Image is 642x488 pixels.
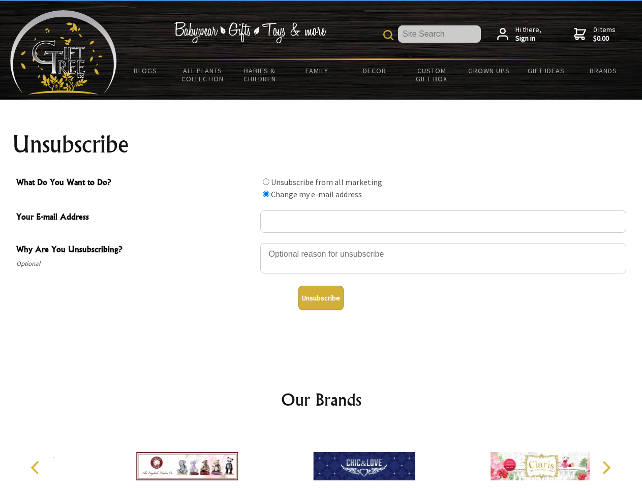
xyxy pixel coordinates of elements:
span: Why Are You Unsubscribing? [16,243,255,258]
input: Your E-mail Address [260,210,626,233]
a: Gift Ideas [517,60,575,81]
input: What Do You Want to Do? [263,178,269,185]
img: Babyware - Gifts - Toys and more... [10,10,117,95]
a: Brands [575,60,632,81]
a: Decor [346,60,403,81]
span: Hi there, [515,25,541,43]
a: 0 items$0.00 [574,25,616,43]
a: BLOGS [117,60,174,81]
button: Unsubscribe [298,286,344,310]
input: Site Search [398,25,481,43]
span: 0 items [593,25,616,43]
label: Change my e-mail address [271,189,362,199]
a: Family [289,60,346,81]
strong: Sign in [515,34,541,43]
span: Optional [16,258,255,270]
img: product search [383,30,393,40]
h1: Unsubscribe [12,132,630,157]
textarea: Why Are You Unsubscribing? [260,243,626,273]
strong: $0.00 [593,34,616,43]
button: Previous [25,456,48,479]
a: Custom Gift Box [403,60,461,89]
input: What Do You Want to Do? [263,191,269,197]
span: Your E-mail Address [16,210,255,225]
button: Next [595,456,617,479]
a: Grown Ups [460,60,517,81]
a: Babies & Children [231,60,289,89]
h2: Our Brands [20,387,622,412]
img: Babywear - Gifts - Toys & more [174,22,326,43]
span: What Do You Want to Do? [16,176,255,191]
a: Hi there,Sign in [497,25,541,43]
label: Unsubscribe from all marketing [271,177,382,187]
a: All Plants Collection [174,60,232,89]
